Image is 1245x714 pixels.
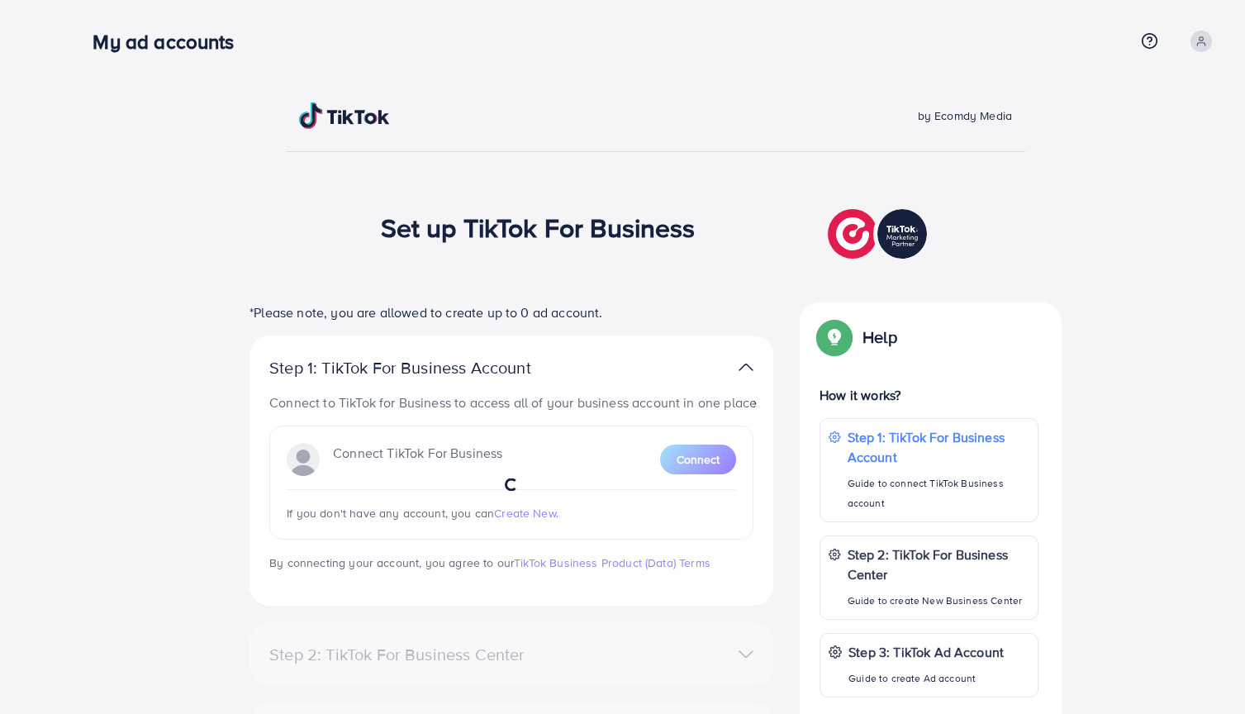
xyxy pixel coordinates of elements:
[848,642,1004,662] p: Step 3: TikTok Ad Account
[848,669,1004,688] p: Guide to create Ad account
[381,212,696,243] h1: Set up TikTok For Business
[249,302,773,322] p: *Please note, you are allowed to create up to 0 ad account.
[848,545,1029,584] p: Step 2: TikTok For Business Center
[828,205,931,263] img: TikTok partner
[848,474,1029,513] p: Guide to connect TikTok Business account
[862,327,897,347] p: Help
[269,358,583,378] p: Step 1: TikTok For Business Account
[848,591,1029,611] p: Guide to create New Business Center
[299,102,390,129] img: TikTok
[93,30,247,54] h3: My ad accounts
[848,427,1029,467] p: Step 1: TikTok For Business Account
[820,322,849,352] img: Popup guide
[739,355,753,379] img: TikTok partner
[820,385,1038,405] p: How it works?
[918,107,1012,124] span: by Ecomdy Media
